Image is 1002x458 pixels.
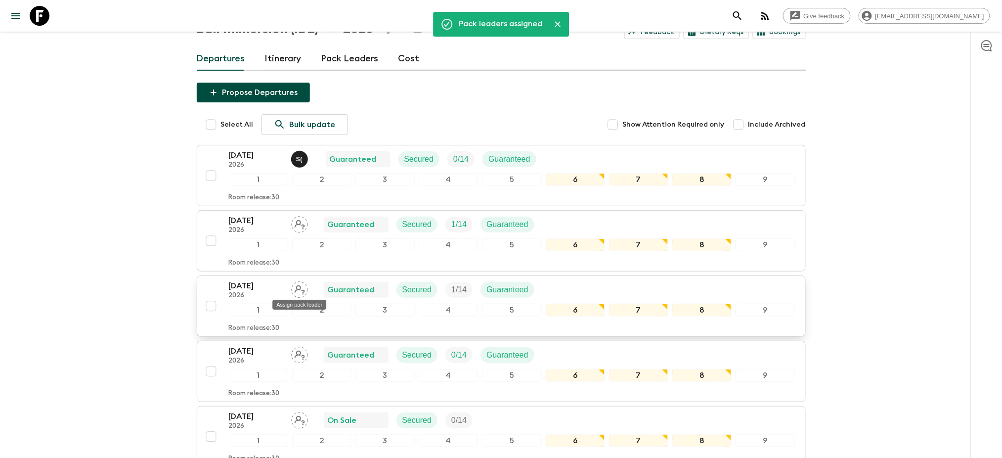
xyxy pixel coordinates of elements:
p: Guaranteed [486,349,528,361]
a: Pack Leaders [321,47,379,71]
p: On Sale [328,414,357,426]
div: 9 [736,434,795,447]
div: Secured [396,217,438,232]
div: 2 [292,369,351,382]
span: Assign pack leader [291,284,308,292]
p: 2026 [229,292,283,300]
div: 5 [482,369,541,382]
div: 9 [736,304,795,317]
p: 2026 [229,227,283,234]
div: 4 [419,369,478,382]
div: 1 [229,173,288,186]
p: [DATE] [229,345,283,357]
div: Trip Fill [447,151,475,167]
p: 2026 [229,357,283,365]
span: Assign pack leader [291,350,308,358]
div: 6 [546,304,605,317]
span: Show Attention Required only [623,120,725,130]
div: 8 [672,173,732,186]
div: 7 [609,238,668,251]
p: [DATE] [229,149,283,161]
p: Guaranteed [330,153,377,165]
p: Secured [402,414,432,426]
button: Close [550,17,565,32]
p: Bulk update [290,119,336,131]
p: 2026 [229,161,283,169]
p: Secured [404,153,434,165]
div: 6 [546,173,605,186]
div: Assign pack leader [272,300,326,310]
div: 6 [546,434,605,447]
p: 1 / 14 [451,219,467,230]
button: menu [6,6,26,26]
div: 8 [672,238,732,251]
p: Guaranteed [328,284,375,296]
button: search adventures [728,6,747,26]
p: 0 / 14 [453,153,469,165]
a: Departures [197,47,245,71]
div: 3 [355,238,415,251]
div: 5 [482,238,541,251]
div: 5 [482,434,541,447]
div: 4 [419,238,478,251]
a: Give feedback [783,8,851,24]
button: S( [291,151,310,168]
div: 6 [546,369,605,382]
div: Secured [398,151,440,167]
div: 4 [419,304,478,317]
button: [DATE]2026Assign pack leaderGuaranteedSecuredTrip FillGuaranteed123456789Room release:30 [197,210,806,272]
div: 1 [229,434,288,447]
div: 7 [609,173,668,186]
div: 5 [482,173,541,186]
div: 4 [419,173,478,186]
p: 0 / 14 [451,414,467,426]
div: Secured [396,412,438,428]
span: Select All [221,120,254,130]
div: 1 [229,369,288,382]
p: [DATE] [229,411,283,422]
button: Propose Departures [197,83,310,102]
span: Assign pack leader [291,219,308,227]
button: [DATE]2026Assign pack leaderGuaranteedSecuredTrip FillGuaranteed123456789Room release:30 [197,275,806,337]
button: [DATE]2026Shandy (Putu) Sandhi Astra JuniawanGuaranteedSecuredTrip FillGuaranteed123456789Room re... [197,145,806,206]
p: Guaranteed [488,153,530,165]
div: Trip Fill [445,347,473,363]
p: 2026 [229,422,283,430]
div: 8 [672,434,732,447]
button: [DATE]2026Assign pack leaderGuaranteedSecuredTrip FillGuaranteed123456789Room release:30 [197,341,806,402]
a: Cost [398,47,420,71]
p: Guaranteed [486,219,528,230]
p: Secured [402,349,432,361]
div: 4 [419,434,478,447]
div: 3 [355,304,415,317]
p: S ( [296,155,303,163]
div: [EMAIL_ADDRESS][DOMAIN_NAME] [859,8,990,24]
div: 7 [609,434,668,447]
p: Secured [402,219,432,230]
div: 1 [229,304,288,317]
div: Trip Fill [445,217,473,232]
div: 5 [482,304,541,317]
a: Bookings [753,25,806,39]
p: [DATE] [229,280,283,292]
div: 3 [355,173,415,186]
div: 9 [736,173,795,186]
p: Room release: 30 [229,324,280,332]
p: Guaranteed [328,219,375,230]
div: 6 [546,238,605,251]
div: 8 [672,369,732,382]
div: 9 [736,369,795,382]
div: 3 [355,434,415,447]
span: [EMAIL_ADDRESS][DOMAIN_NAME] [870,12,990,20]
p: 0 / 14 [451,349,467,361]
span: Include Archived [748,120,806,130]
a: Itinerary [265,47,302,71]
a: Bulk update [261,114,348,135]
div: 1 [229,238,288,251]
div: Pack leaders assigned [459,15,542,34]
p: [DATE] [229,215,283,227]
p: 1 / 14 [451,284,467,296]
p: Room release: 30 [229,390,280,398]
div: 9 [736,238,795,251]
div: 8 [672,304,732,317]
